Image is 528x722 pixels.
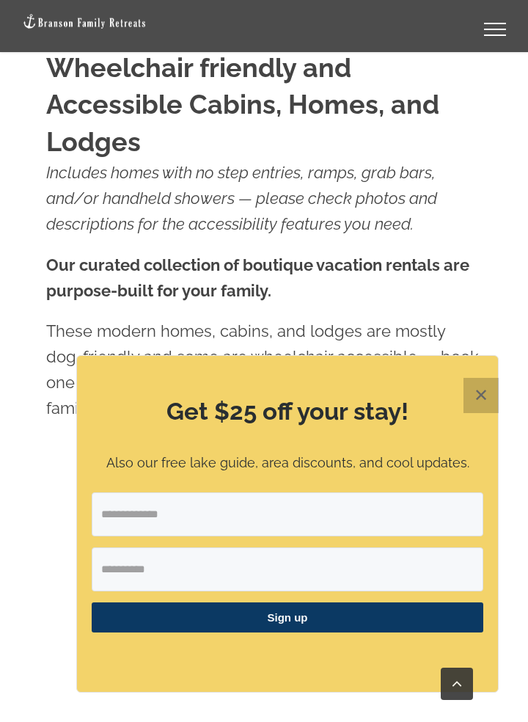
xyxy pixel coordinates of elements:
[463,378,499,413] button: Close
[92,602,483,632] button: Sign up
[46,318,482,422] p: These modern homes, cabins, and lodges are mostly dog-friendly and some are wheelchair accessible...
[466,23,524,36] a: Toggle Menu
[92,492,483,536] input: Email Address
[46,52,439,157] strong: Wheelchair friendly and Accessible Cabins, Homes, and Lodges
[92,651,483,666] p: ​
[92,395,483,429] h2: Get $25 off your stay!
[22,13,147,30] img: Branson Family Retreats Logo
[46,255,469,300] strong: Our curated collection of boutique vacation rentals are purpose-built for your family.
[92,453,483,474] p: Also our free lake guide, area discounts, and cool updates.
[46,163,437,233] em: Includes homes with no step entries, ramps, grab bars, and/or handheld showers — please check pho...
[92,547,483,591] input: First Name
